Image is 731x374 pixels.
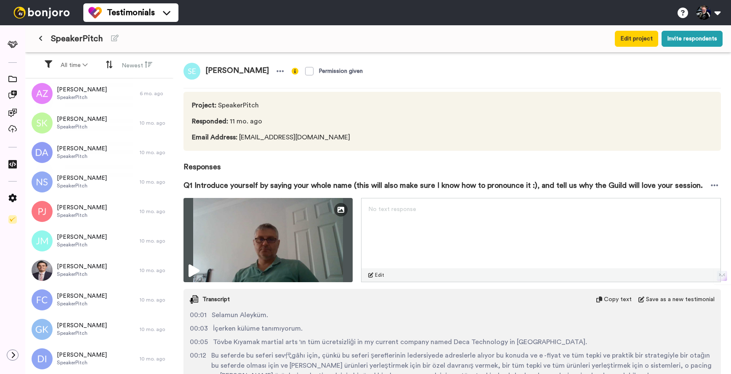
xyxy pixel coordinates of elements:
[32,289,53,310] img: fc.png
[183,198,353,282] img: 32d6b488-d3ef-4760-b8f4-abd7a63b68ae-thumbnail_full-1726132497.jpg
[10,7,73,19] img: bj-logo-header-white.svg
[88,6,102,19] img: tm-color.svg
[8,215,17,224] img: Checklist.svg
[140,90,169,97] div: 6 mo. ago
[25,79,173,108] a: [PERSON_NAME]SpeakerPitch6 mo. ago
[25,108,173,138] a: [PERSON_NAME]SpeakerPitch10 mo. ago
[57,153,107,160] span: SpeakerPitch
[292,68,298,75] img: info-yellow.svg
[662,31,723,47] button: Invite respondents
[57,292,107,300] span: [PERSON_NAME]
[57,123,107,130] span: SpeakerPitch
[25,256,173,285] a: [PERSON_NAME]SpeakerPitch10 mo. ago
[200,63,274,80] span: [PERSON_NAME]
[57,233,107,241] span: [PERSON_NAME]
[32,83,53,104] img: az.png
[32,171,53,192] img: ns.png
[183,63,200,80] img: se.png
[57,203,107,212] span: [PERSON_NAME]
[57,359,107,366] span: SpeakerPitch
[57,330,107,337] span: SpeakerPitch
[32,112,53,134] img: sk.png
[319,67,363,75] div: Permission given
[117,57,157,73] button: Newest
[140,267,169,274] div: 10 mo. ago
[57,262,107,271] span: [PERSON_NAME]
[25,285,173,315] a: [PERSON_NAME]SpeakerPitch10 mo. ago
[213,323,303,334] span: İçerken külüme tanımıyorum.
[57,300,107,307] span: SpeakerPitch
[190,337,208,347] span: 00:05
[25,344,173,374] a: [PERSON_NAME]SpeakerPitch10 mo. ago
[183,179,703,191] span: Q1 Introduce yourself by saying your whole name (this will also make sure I know how to pronounce...
[213,337,587,347] span: Tövbe Kıyamak martial arts 'ın tüm ücretsizliği in my current company named Deca Technology in [G...
[25,138,173,167] a: [PERSON_NAME]SpeakerPitch10 mo. ago
[25,315,173,344] a: [PERSON_NAME]SpeakerPitch10 mo. ago
[202,295,230,304] span: Transcript
[190,323,208,334] span: 00:03
[140,297,169,303] div: 10 mo. ago
[32,201,53,222] img: pj.png
[192,100,353,110] span: SpeakerPitch
[192,116,353,126] span: 11 mo. ago
[140,179,169,185] div: 10 mo. ago
[57,321,107,330] span: [PERSON_NAME]
[192,118,228,125] span: Responded :
[604,295,632,304] span: Copy text
[140,326,169,333] div: 10 mo. ago
[192,134,237,141] span: Email Address :
[56,58,93,73] button: All time
[32,142,53,163] img: da.png
[57,241,107,248] span: SpeakerPitch
[57,144,107,153] span: [PERSON_NAME]
[140,355,169,362] div: 10 mo. ago
[368,206,416,212] span: No text response
[25,167,173,197] a: [PERSON_NAME]SpeakerPitch10 mo. ago
[32,348,53,369] img: di.png
[140,208,169,215] div: 10 mo. ago
[107,7,155,19] span: Testimonials
[192,132,353,142] span: [EMAIL_ADDRESS][DOMAIN_NAME]
[51,33,103,45] span: SpeakerPitch
[140,238,169,244] div: 10 mo. ago
[32,319,53,340] img: gk.png
[57,85,107,94] span: [PERSON_NAME]
[183,151,721,173] span: Responses
[57,174,107,182] span: [PERSON_NAME]
[646,295,715,304] span: Save as a new testimonial
[140,120,169,126] div: 10 mo. ago
[57,271,107,278] span: SpeakerPitch
[32,230,53,251] img: jm.png
[375,272,384,278] span: Edit
[57,94,107,101] span: SpeakerPitch
[25,226,173,256] a: [PERSON_NAME]SpeakerPitch10 mo. ago
[192,102,216,109] span: Project :
[57,182,107,189] span: SpeakerPitch
[25,197,173,226] a: [PERSON_NAME]SpeakerPitch10 mo. ago
[57,212,107,219] span: SpeakerPitch
[190,295,198,304] img: transcript.svg
[140,149,169,156] div: 10 mo. ago
[57,351,107,359] span: [PERSON_NAME]
[57,115,107,123] span: [PERSON_NAME]
[32,260,53,281] img: 66ce86e2-bef8-43ba-9be0-8be68ad1af1b.jpeg
[212,310,268,320] span: Selamun Aleyküm.
[615,31,658,47] button: Edit project
[190,310,207,320] span: 00:01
